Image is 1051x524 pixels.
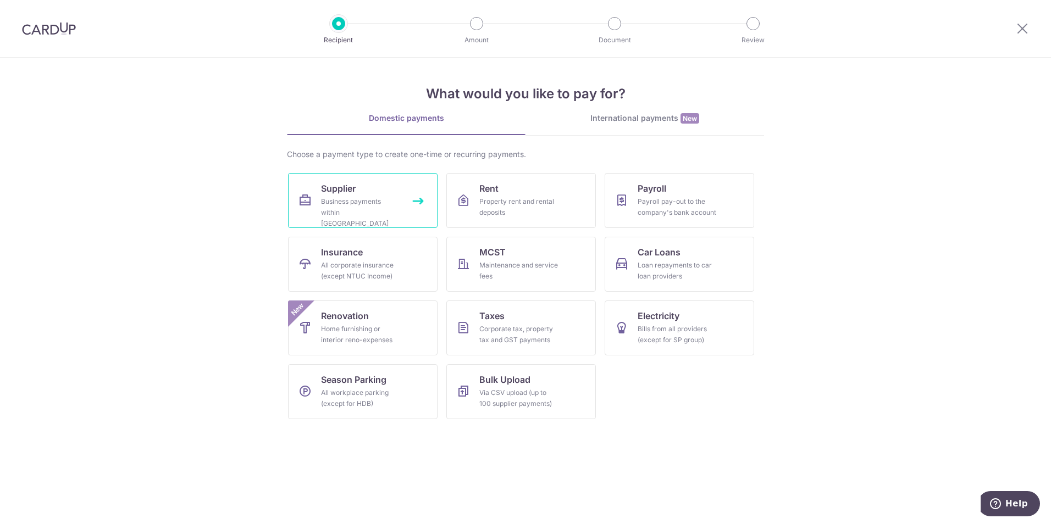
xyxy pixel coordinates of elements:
[638,246,681,259] span: Car Loans
[446,300,596,355] a: TaxesCorporate tax, property tax and GST payments
[298,35,379,46] p: Recipient
[288,237,438,292] a: InsuranceAll corporate insurance (except NTUC Income)
[25,8,47,18] span: Help
[479,309,505,322] span: Taxes
[288,364,438,419] a: Season ParkingAll workplace parking (except for HDB)
[22,22,76,35] img: CardUp
[638,182,666,195] span: Payroll
[321,387,400,409] div: All workplace parking (except for HDB)
[446,237,596,292] a: MCSTMaintenance and service fees
[525,113,764,124] div: International payments
[681,113,699,124] span: New
[479,373,530,386] span: Bulk Upload
[446,173,596,228] a: RentProperty rent and rental deposits
[289,300,307,319] span: New
[321,196,400,229] div: Business payments within [GEOGRAPHIC_DATA]
[638,196,717,218] div: Payroll pay-out to the company's bank account
[321,309,369,322] span: Renovation
[321,373,386,386] span: Season Parking
[638,324,717,345] div: Bills from all providers (except for SP group)
[321,260,400,282] div: All corporate insurance (except NTUC Income)
[288,173,438,228] a: SupplierBusiness payments within [GEOGRAPHIC_DATA]
[605,300,754,355] a: ElectricityBills from all providers (except for SP group)
[479,324,558,345] div: Corporate tax, property tax and GST payments
[479,246,506,259] span: MCST
[446,364,596,419] a: Bulk UploadVia CSV upload (up to 100 supplier payments)
[479,387,558,409] div: Via CSV upload (up to 100 supplier payments)
[712,35,794,46] p: Review
[287,84,764,104] h4: What would you like to pay for?
[638,260,717,282] div: Loan repayments to car loan providers
[605,173,754,228] a: PayrollPayroll pay-out to the company's bank account
[479,196,558,218] div: Property rent and rental deposits
[638,309,679,322] span: Electricity
[287,149,764,160] div: Choose a payment type to create one-time or recurring payments.
[287,113,525,124] div: Domestic payments
[288,300,438,355] a: RenovationHome furnishing or interior reno-expensesNew
[605,237,754,292] a: Car LoansLoan repayments to car loan providers
[479,182,499,195] span: Rent
[574,35,655,46] p: Document
[436,35,517,46] p: Amount
[321,324,400,345] div: Home furnishing or interior reno-expenses
[479,260,558,282] div: Maintenance and service fees
[321,246,363,259] span: Insurance
[321,182,356,195] span: Supplier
